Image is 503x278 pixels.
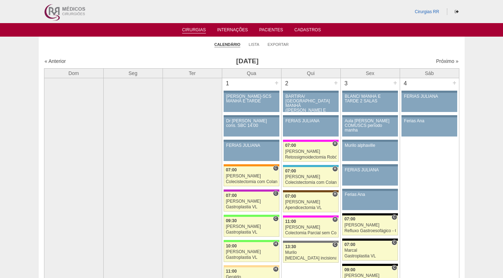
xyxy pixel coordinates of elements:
[222,78,233,89] div: 1
[249,42,259,47] a: Lista
[285,143,296,148] span: 07:00
[345,143,395,148] div: Murilo alphaville
[226,180,277,184] div: Colecistectomia com Colangiografia VL
[285,169,296,173] span: 07:00
[285,205,337,210] div: Apendicectomia VL
[285,149,337,154] div: [PERSON_NAME]
[283,167,338,187] a: H 07:00 [PERSON_NAME] Colecistectomia com Colangiografia VL
[401,91,457,93] div: Key: Aviso
[342,91,398,93] div: Key: Aviso
[332,141,338,146] span: Hospital
[273,241,278,247] span: Hospital
[436,58,458,64] a: Próximo »
[44,68,103,78] th: Dom
[226,94,277,103] div: [PERSON_NAME]-SCS MANHÃ E TARDE
[224,142,279,161] a: FERIAS JULIANA
[281,68,340,78] th: Qui
[224,215,279,217] div: Key: Brasil
[332,166,338,172] span: Hospital
[224,265,279,267] div: Key: Bartira
[392,265,397,271] span: Consultório
[224,192,279,212] a: C 07:00 [PERSON_NAME] Gastroplastia VL
[342,115,398,117] div: Key: Aviso
[342,117,398,137] a: Aula [PERSON_NAME] COMUSCS período manha
[226,193,237,198] span: 07:00
[268,42,289,47] a: Exportar
[285,194,296,199] span: 07:00
[283,218,338,237] a: H 11:00 [PERSON_NAME] Colectomia Parcial sem Colostomia VL
[285,200,337,204] div: [PERSON_NAME]
[273,191,278,196] span: Consultório
[214,42,240,47] a: Calendário
[224,115,279,117] div: Key: Aviso
[345,94,395,103] div: BLANC/ MANHÃ E TARDE 2 SALAS
[344,254,396,258] div: Gastroplastia VL
[283,91,338,93] div: Key: Aviso
[342,241,398,261] a: C 07:00 Marcal Gastroplastia VL
[283,93,338,112] a: BARTIRA/ [GEOGRAPHIC_DATA] MANHÃ ([PERSON_NAME] E ANA)/ SANTA JOANA -TARDE
[226,244,237,248] span: 10:00
[163,68,222,78] th: Ter
[392,78,398,87] div: +
[224,166,279,186] a: C 07:00 [PERSON_NAME] Colecistectomia com Colangiografia VL
[332,242,338,247] span: Consultório
[182,27,206,33] a: Cirurgias
[281,78,292,89] div: 2
[226,174,277,178] div: [PERSON_NAME]
[401,117,457,137] a: Ferias Ana
[283,192,338,212] a: H 07:00 [PERSON_NAME] Apendicectomia VL
[342,189,398,191] div: Key: Aviso
[285,119,336,123] div: FERIAS JULIANA
[344,242,355,247] span: 07:00
[400,78,411,89] div: 4
[224,140,279,142] div: Key: Aviso
[333,78,339,87] div: +
[283,142,338,162] a: H 07:00 [PERSON_NAME] Retossigmoidectomia Robótica
[342,93,398,112] a: BLANC/ MANHÃ E TARDE 2 SALAS
[294,27,321,34] a: Cadastros
[226,269,237,274] span: 11:00
[342,140,398,142] div: Key: Aviso
[285,155,337,160] div: Retossigmoidectomia Robótica
[224,240,279,242] div: Key: Brasil
[345,168,395,172] div: FERIAS JULIANA
[285,94,336,122] div: BARTIRA/ [GEOGRAPHIC_DATA] MANHÃ ([PERSON_NAME] E ANA)/ SANTA JOANA -TARDE
[341,78,352,89] div: 3
[226,250,277,254] div: [PERSON_NAME]
[344,248,396,253] div: Marcal
[342,142,398,161] a: Murilo alphaville
[342,166,398,186] a: FERIAS JULIANA
[285,180,337,185] div: Colecistectomia com Colangiografia VL
[345,119,395,133] div: Aula [PERSON_NAME] COMUSCS período manha
[226,119,277,128] div: Dr [PERSON_NAME] cons. SBC 14:00
[340,68,400,78] th: Sex
[342,264,398,266] div: Key: Blanc
[455,10,459,14] i: Sair
[283,241,338,243] div: Key: Santa Catarina
[224,189,279,192] div: Key: Maria Braido
[344,267,355,272] span: 09:00
[342,191,398,210] a: Ferias Ana
[222,68,281,78] th: Qua
[344,229,396,233] div: Refluxo Gastroesofágico - Cirurgia VL
[285,231,337,235] div: Colectomia Parcial sem Colostomia VL
[144,56,351,66] h3: [DATE]
[45,58,66,64] a: « Anterior
[226,224,277,229] div: [PERSON_NAME]
[344,223,396,228] div: [PERSON_NAME]
[285,256,337,261] div: [MEDICAL_DATA] incisional Robótica
[226,230,277,235] div: Gastroplastia VL
[226,199,277,204] div: [PERSON_NAME]
[224,217,279,237] a: C 09:30 [PERSON_NAME] Gastroplastia VL
[283,215,338,218] div: Key: Pro Matre
[226,143,277,148] div: FERIAS JULIANA
[273,216,278,221] span: Consultório
[285,244,296,249] span: 13:30
[344,216,355,221] span: 07:00
[283,165,338,167] div: Key: Neomater
[283,140,338,142] div: Key: Pro Matre
[226,205,277,209] div: Gastroplastia VL
[400,68,459,78] th: Sáb
[285,175,337,179] div: [PERSON_NAME]
[342,239,398,241] div: Key: Blanc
